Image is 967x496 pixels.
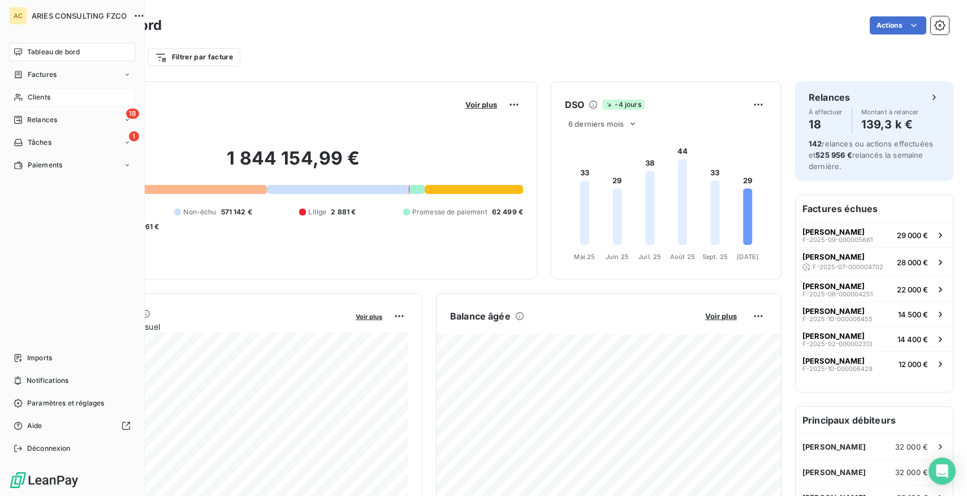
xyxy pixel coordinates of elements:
[861,115,919,133] h4: 139,3 k €
[27,376,68,386] span: Notifications
[9,7,27,25] div: AC
[308,207,326,217] span: Litige
[27,47,80,57] span: Tableau de bord
[897,231,928,240] span: 29 000 €
[492,207,523,217] span: 62 499 €
[27,115,57,125] span: Relances
[897,285,928,294] span: 22 000 €
[898,310,928,319] span: 14 500 €
[574,253,595,261] tspan: Mai 25
[802,442,866,451] span: [PERSON_NAME]
[28,92,50,102] span: Clients
[895,468,928,477] span: 32 000 €
[809,109,843,115] span: À effectuer
[129,131,139,141] span: 1
[802,307,865,316] span: [PERSON_NAME]
[802,291,873,297] span: F-2025-06-000004251
[9,471,79,489] img: Logo LeanPay
[815,150,852,159] span: 525 956 €
[331,207,356,217] span: 2 881 €
[737,253,758,261] tspan: [DATE]
[899,360,928,369] span: 12 000 €
[28,160,62,170] span: Paiements
[802,331,865,340] span: [PERSON_NAME]
[802,282,865,291] span: [PERSON_NAME]
[802,227,865,236] span: [PERSON_NAME]
[861,109,919,115] span: Montant à relancer
[465,100,497,109] span: Voir plus
[702,253,728,261] tspan: Sept. 25
[27,353,52,363] span: Imports
[895,442,928,451] span: 32 000 €
[28,70,57,80] span: Factures
[802,236,873,243] span: F-2025-09-000005661
[929,458,956,485] div: Open Intercom Messenger
[221,207,252,217] span: 571 142 €
[705,312,737,321] span: Voir plus
[606,253,629,261] tspan: Juin 25
[796,222,953,247] button: [PERSON_NAME]F-2025-09-00000566129 000 €
[450,309,511,323] h6: Balance âgée
[813,264,883,270] span: F-2025-07-000004702
[796,407,953,434] h6: Principaux débiteurs
[412,207,487,217] span: Promesse de paiement
[9,417,135,435] a: Aide
[27,443,71,454] span: Déconnexion
[870,16,926,34] button: Actions
[802,356,865,365] span: [PERSON_NAME]
[64,147,523,181] h2: 1 844 154,99 €
[462,100,500,110] button: Voir plus
[809,90,850,104] h6: Relances
[638,253,661,261] tspan: Juil. 25
[28,137,51,148] span: Tâches
[27,398,104,408] span: Paramètres et réglages
[126,109,139,119] span: 18
[32,11,127,20] span: ARIES CONSULTING FZCO
[702,311,740,321] button: Voir plus
[897,335,928,344] span: 14 400 €
[796,195,953,222] h6: Factures échues
[809,139,933,171] span: relances ou actions effectuées et relancés la semaine dernière.
[802,340,873,347] span: F-2025-02-000002313
[802,365,873,372] span: F-2025-10-000006429
[670,253,695,261] tspan: Août 25
[796,277,953,301] button: [PERSON_NAME]F-2025-06-00000425122 000 €
[809,139,822,148] span: 142
[568,119,624,128] span: 6 derniers mois
[796,326,953,351] button: [PERSON_NAME]F-2025-02-00000231314 400 €
[356,313,382,321] span: Voir plus
[602,100,644,110] span: -4 jours
[897,258,928,267] span: 28 000 €
[148,48,240,66] button: Filtrer par facture
[802,252,865,261] span: [PERSON_NAME]
[809,115,843,133] h4: 18
[27,421,42,431] span: Aide
[352,311,386,321] button: Voir plus
[183,207,216,217] span: Non-échu
[796,247,953,277] button: [PERSON_NAME]F-2025-07-00000470228 000 €
[796,351,953,376] button: [PERSON_NAME]F-2025-10-00000642912 000 €
[796,301,953,326] button: [PERSON_NAME]F-2025-10-00000645514 500 €
[64,321,348,333] span: Chiffre d'affaires mensuel
[565,98,584,111] h6: DSO
[802,468,866,477] span: [PERSON_NAME]
[802,316,873,322] span: F-2025-10-000006455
